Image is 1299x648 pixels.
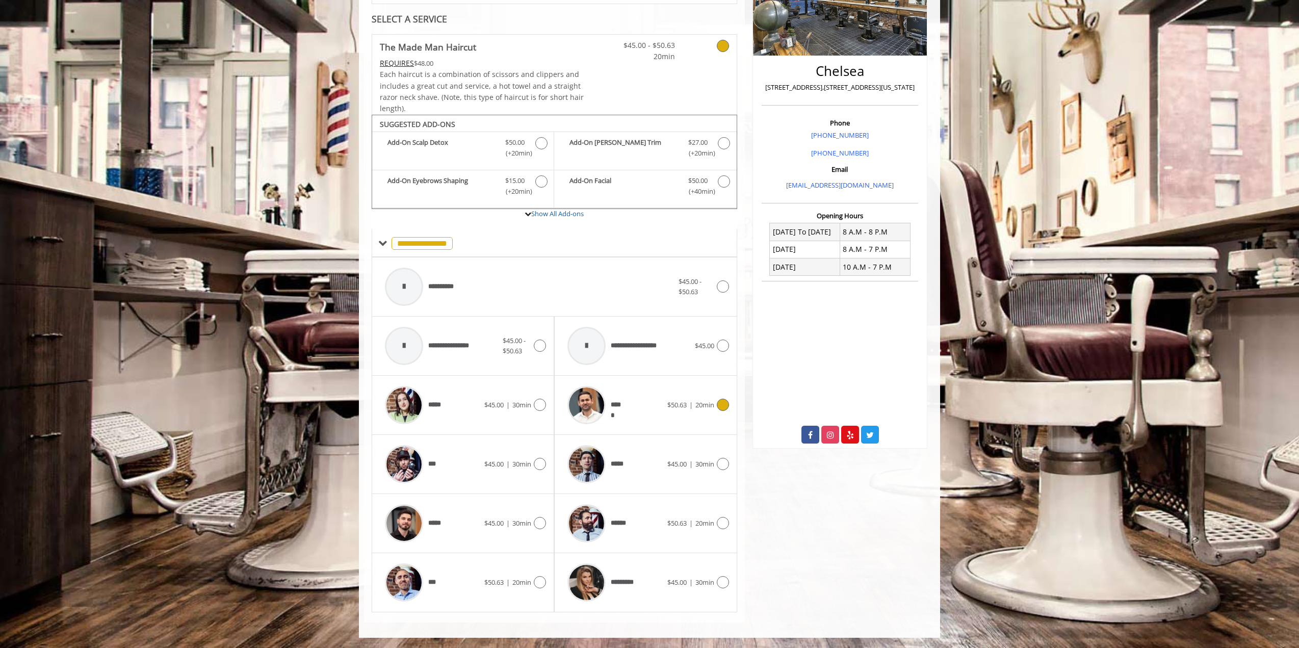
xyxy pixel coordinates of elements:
[506,519,510,528] span: |
[689,400,693,409] span: |
[762,212,918,219] h3: Opening Hours
[786,180,894,190] a: [EMAIL_ADDRESS][DOMAIN_NAME]
[512,519,531,528] span: 30min
[688,175,708,186] span: $50.00
[506,578,510,587] span: |
[569,175,678,197] b: Add-On Facial
[695,519,714,528] span: 20min
[505,137,525,148] span: $50.00
[689,459,693,469] span: |
[484,578,504,587] span: $50.63
[695,459,714,469] span: 30min
[840,241,910,258] td: 8 A.M - 7 P.M
[377,137,549,161] label: Add-On Scalp Detox
[380,119,455,129] b: SUGGESTED ADD-ONS
[811,148,869,158] a: [PHONE_NUMBER]
[503,336,526,356] span: $45.00 - $50.63
[615,40,675,51] span: $45.00 - $50.63
[380,58,585,69] div: $48.00
[512,578,531,587] span: 20min
[764,82,916,93] p: [STREET_ADDRESS],[STREET_ADDRESS][US_STATE]
[679,277,702,297] span: $45.00 - $50.63
[840,223,910,241] td: 8 A.M - 8 P.M
[764,64,916,79] h2: Chelsea
[484,400,504,409] span: $45.00
[372,14,737,24] div: SELECT A SERVICE
[377,175,549,199] label: Add-On Eyebrows Shaping
[559,137,731,161] label: Add-On Beard Trim
[695,400,714,409] span: 20min
[811,131,869,140] a: [PHONE_NUMBER]
[667,519,687,528] span: $50.63
[667,578,687,587] span: $45.00
[372,115,737,210] div: The Made Man Haircut Add-onS
[500,186,530,197] span: (+20min )
[387,137,495,159] b: Add-On Scalp Detox
[380,69,584,113] span: Each haircut is a combination of scissors and clippers and includes a great cut and service, a ho...
[506,400,510,409] span: |
[484,519,504,528] span: $45.00
[683,148,713,159] span: (+20min )
[500,148,530,159] span: (+20min )
[484,459,504,469] span: $45.00
[569,137,678,159] b: Add-On [PERSON_NAME] Trim
[512,400,531,409] span: 30min
[689,519,693,528] span: |
[531,209,584,218] a: Show All Add-ons
[667,459,687,469] span: $45.00
[387,175,495,197] b: Add-On Eyebrows Shaping
[506,459,510,469] span: |
[505,175,525,186] span: $15.00
[764,166,916,173] h3: Email
[667,400,687,409] span: $50.63
[615,51,675,62] span: 20min
[770,258,840,276] td: [DATE]
[380,40,476,54] b: The Made Man Haircut
[770,241,840,258] td: [DATE]
[770,223,840,241] td: [DATE] To [DATE]
[688,137,708,148] span: $27.00
[840,258,910,276] td: 10 A.M - 7 P.M
[559,175,731,199] label: Add-On Facial
[689,578,693,587] span: |
[764,119,916,126] h3: Phone
[512,459,531,469] span: 30min
[695,341,714,350] span: $45.00
[683,186,713,197] span: (+40min )
[380,58,414,68] span: This service needs some Advance to be paid before we block your appointment
[695,578,714,587] span: 30min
